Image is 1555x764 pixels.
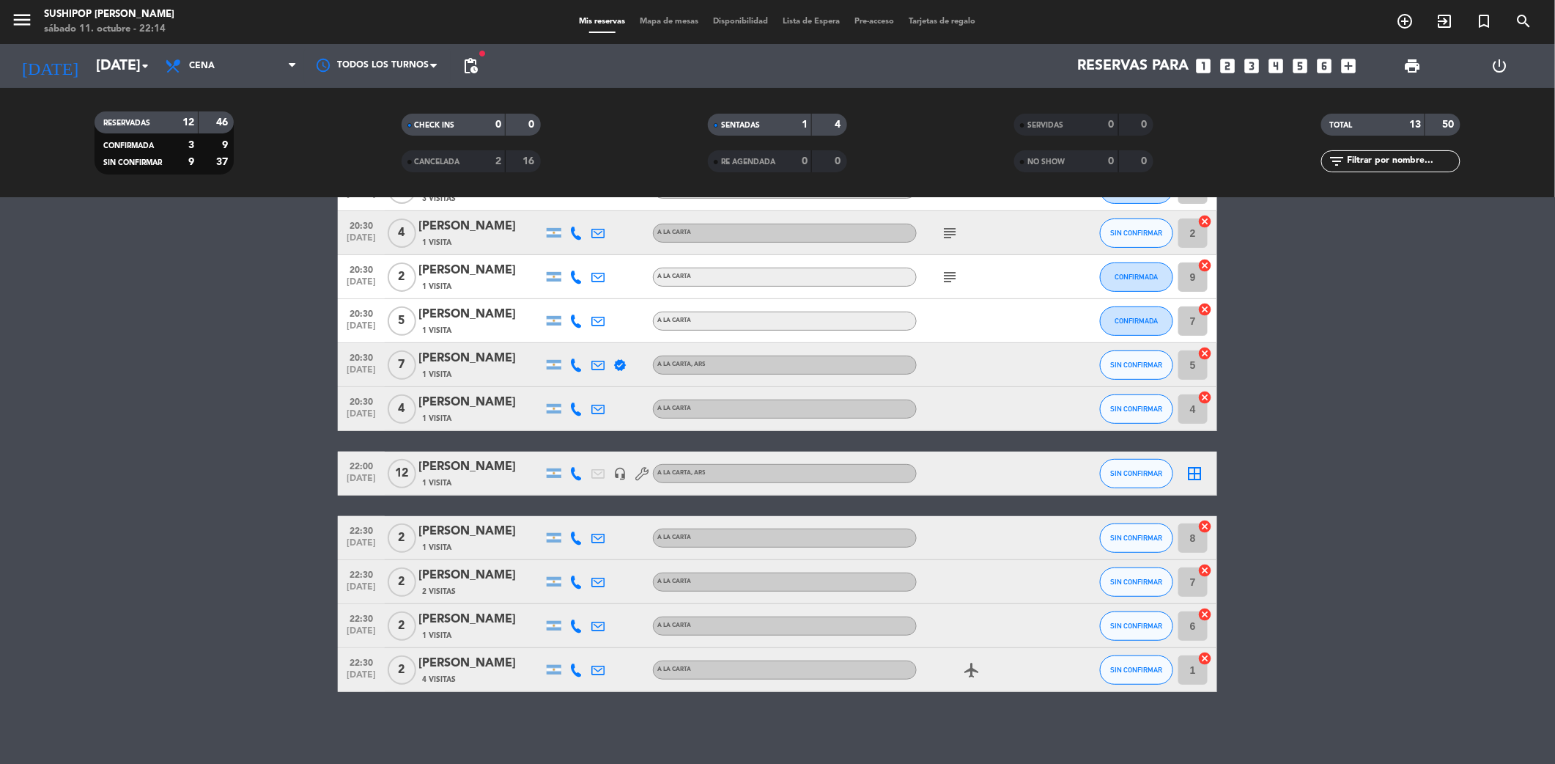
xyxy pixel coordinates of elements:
span: [DATE] [343,582,380,599]
span: 12 [388,459,416,488]
i: cancel [1198,302,1213,317]
strong: 1 [802,120,808,130]
i: cancel [1198,390,1213,405]
div: [PERSON_NAME] [418,393,543,412]
strong: 0 [1109,156,1115,166]
span: TOTAL [1330,122,1353,129]
i: filter_list [1329,153,1346,170]
span: [DATE] [343,321,380,338]
div: [PERSON_NAME] [418,349,543,368]
span: [DATE] [343,409,380,426]
i: cancel [1198,214,1213,229]
i: cancel [1198,346,1213,361]
i: looks_3 [1242,56,1261,76]
span: A LA CARTA [657,273,691,279]
span: 22:00 [343,457,380,474]
div: [PERSON_NAME] [418,566,543,585]
span: 7 [388,350,416,380]
span: Cena [189,61,215,71]
span: A LA CARTA [657,317,691,323]
span: [DATE] [343,670,380,687]
span: 5 [388,306,416,336]
div: [PERSON_NAME] [418,610,543,629]
i: add_box [1339,56,1358,76]
span: 20:30 [343,392,380,409]
span: A LA CARTA [657,361,706,367]
span: 1 Visita [422,237,451,249]
span: CONFIRMADA [103,142,154,150]
span: SIN CONFIRMAR [1111,469,1163,477]
i: verified [613,359,627,372]
div: [PERSON_NAME] [418,522,543,541]
div: LOG OUT [1456,44,1544,88]
span: 22:30 [343,565,380,582]
span: SIN CONFIRMAR [1111,229,1163,237]
span: 20:30 [343,304,380,321]
i: [DATE] [11,50,89,82]
i: looks_two [1218,56,1237,76]
i: subject [941,224,959,242]
span: 20:30 [343,260,380,277]
i: search [1515,12,1533,30]
span: SIN CONFIRMAR [1111,361,1163,369]
span: CONFIRMADA [1115,317,1159,325]
i: cancel [1198,607,1213,622]
span: [DATE] [343,474,380,491]
strong: 0 [528,120,537,130]
span: SIN CONFIRMAR [103,159,162,166]
div: [PERSON_NAME] [418,305,543,324]
span: 4 [388,394,416,424]
span: Tarjetas de regalo [902,18,983,26]
span: 1 Visita [422,542,451,554]
button: SIN CONFIRMAR [1100,218,1173,248]
span: 4 Visitas [422,674,456,686]
span: A LA CARTA [657,622,691,628]
span: fiber_manual_record [478,49,487,58]
span: SIN CONFIRMAR [1111,534,1163,542]
span: Reservas para [1077,58,1189,75]
span: Lista de Espera [776,18,848,26]
span: NO SHOW [1027,158,1065,166]
span: 1 Visita [422,281,451,293]
span: CANCELADA [415,158,460,166]
span: 2 [388,611,416,641]
button: SIN CONFIRMAR [1100,459,1173,488]
i: looks_6 [1315,56,1334,76]
span: SIN CONFIRMAR [1111,405,1163,413]
span: 2 [388,568,416,597]
span: A LA CARTA [657,666,691,672]
strong: 4 [835,120,844,130]
strong: 9 [188,157,194,167]
i: looks_4 [1266,56,1285,76]
span: pending_actions [462,57,479,75]
button: menu [11,9,33,36]
i: add_circle_outline [1397,12,1414,30]
i: menu [11,9,33,31]
strong: 0 [835,156,844,166]
strong: 37 [216,157,231,167]
span: A LA CARTA [657,578,691,584]
strong: 0 [1142,156,1150,166]
div: Sushipop [PERSON_NAME] [44,7,174,22]
i: cancel [1198,651,1213,666]
strong: 3 [188,140,194,150]
span: [DATE] [343,538,380,555]
span: 1 Visita [422,325,451,337]
i: cancel [1198,563,1213,578]
span: RESERVADAS [103,120,150,127]
i: border_all [1186,465,1204,482]
div: [PERSON_NAME] [418,217,543,236]
strong: 9 [222,140,231,150]
span: SIN CONFIRMAR [1111,622,1163,630]
button: CONFIRMADA [1100,262,1173,292]
button: CONFIRMADA [1100,306,1173,336]
span: SERVIDAS [1027,122,1063,129]
button: SIN CONFIRMAR [1100,611,1173,641]
strong: 0 [1109,120,1115,130]
button: SIN CONFIRMAR [1100,568,1173,597]
i: subject [941,268,959,286]
span: 3 Visitas [422,193,456,205]
i: cancel [1198,258,1213,273]
i: power_settings_new [1491,57,1509,75]
i: looks_5 [1290,56,1310,76]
